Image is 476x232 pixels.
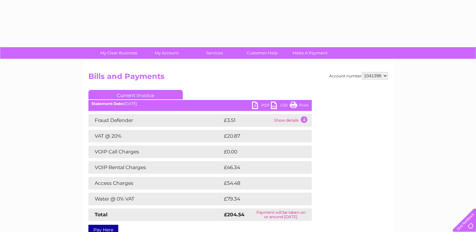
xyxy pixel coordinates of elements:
[88,114,222,127] td: Fraud Defender
[222,130,299,142] td: £20.87
[224,212,244,218] strong: £204.54
[88,130,222,142] td: VAT @ 20%
[222,114,272,127] td: £3.51
[252,102,271,111] a: PDF
[250,208,312,221] td: Payment will be taken on or around [DATE]
[222,193,299,205] td: £79.34
[222,177,300,190] td: £54.48
[236,47,288,59] a: Customer Help
[88,177,222,190] td: Access Charges
[88,102,312,106] div: [DATE]
[271,102,290,111] a: CSV
[88,161,222,174] td: VOIP Rental Charges
[188,47,240,59] a: Services
[329,72,388,80] div: Account number
[93,47,145,59] a: My Clear Business
[88,90,183,99] a: Current Invoice
[141,47,193,59] a: My Account
[92,101,124,106] b: Statement Date:
[88,146,222,158] td: VOIP Call Charges
[95,212,108,218] strong: Total
[88,72,388,84] h2: Bills and Payments
[222,161,299,174] td: £46.34
[290,102,309,111] a: Print
[284,47,336,59] a: Make A Payment
[272,114,312,127] td: Show details
[88,193,222,205] td: Water @ 0% VAT
[222,146,297,158] td: £0.00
